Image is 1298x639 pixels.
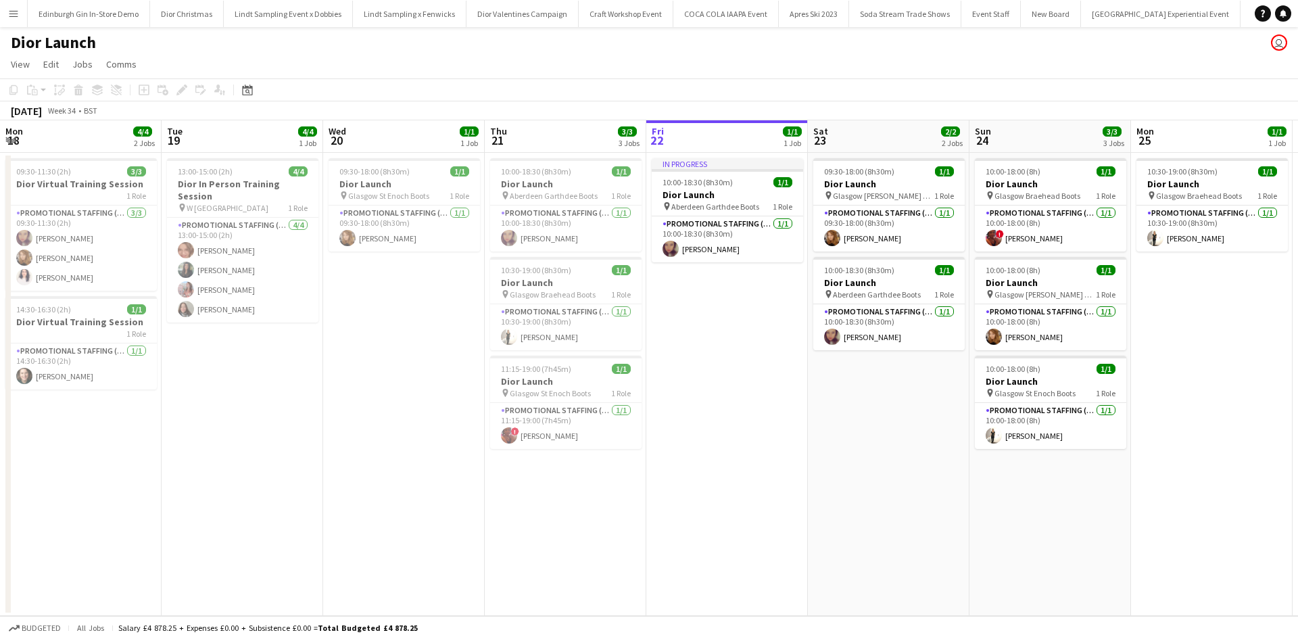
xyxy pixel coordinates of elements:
span: 1 Role [934,289,954,300]
h3: Dior Launch [813,277,965,289]
span: 09:30-18:00 (8h30m) [824,166,894,176]
app-card-role: Promotional Staffing (Sales Staff)1/110:00-18:30 (8h30m)[PERSON_NAME] [813,304,965,350]
div: 10:30-19:00 (8h30m)1/1Dior Launch Glasgow Braehead Boots1 RolePromotional Staffing (Sales Staff)1... [490,257,642,350]
app-card-role: Promotional Staffing (Sales Staff)1/110:30-19:00 (8h30m)[PERSON_NAME] [1136,206,1288,252]
span: 1/1 [460,126,479,137]
span: 1/1 [1097,364,1115,374]
span: ! [511,427,519,435]
app-job-card: 14:30-16:30 (2h)1/1Dior Virtual Training Session1 RolePromotional Staffing (Brand Ambassadors)1/1... [5,296,157,389]
span: 4/4 [298,126,317,137]
span: Total Budgeted £4 878.25 [318,623,418,633]
h3: Dior Launch [490,277,642,289]
span: 1/1 [1268,126,1287,137]
span: 10:00-18:00 (8h) [986,364,1040,374]
span: 19 [165,133,183,148]
div: BST [84,105,97,116]
button: COCA COLA IAAPA Event [673,1,779,27]
button: Craft Workshop Event [579,1,673,27]
app-card-role: Promotional Staffing (Sales Staff)1/110:00-18:30 (8h30m)[PERSON_NAME] [490,206,642,252]
h3: Dior Virtual Training Session [5,178,157,190]
span: 20 [327,133,346,148]
span: W [GEOGRAPHIC_DATA] [187,203,268,213]
span: 3/3 [1103,126,1122,137]
span: 21 [488,133,507,148]
app-job-card: 09:30-18:00 (8h30m)1/1Dior Launch Glasgow St Enoch Boots1 RolePromotional Staffing (Sales Staff)1... [329,158,480,252]
span: 1/1 [127,304,146,314]
span: 1 Role [773,202,792,212]
div: 1 Job [784,138,801,148]
app-user-avatar: Joanne Milne [1271,34,1287,51]
app-job-card: 13:00-15:00 (2h)4/4Dior In Person Training Session W [GEOGRAPHIC_DATA]1 RolePromotional Staffing ... [167,158,318,323]
span: 1 Role [611,191,631,201]
span: Glasgow St Enoch Boots [994,388,1076,398]
span: Sat [813,125,828,137]
div: 3 Jobs [619,138,640,148]
span: 3/3 [618,126,637,137]
h3: Dior Launch [813,178,965,190]
span: Mon [1136,125,1154,137]
h3: Dior Launch [975,178,1126,190]
app-job-card: 09:30-18:00 (8h30m)1/1Dior Launch Glasgow [PERSON_NAME] Galleries Boots1 RolePromotional Staffing... [813,158,965,252]
app-job-card: 10:00-18:30 (8h30m)1/1Dior Launch Aberdeen Garthdee Boots1 RolePromotional Staffing (Sales Staff)... [813,257,965,350]
span: 1 Role [1096,289,1115,300]
button: Edinburgh Gin In-Store Demo [28,1,150,27]
button: Lindt Sampling Event x Dobbies [224,1,353,27]
app-job-card: 10:00-18:00 (8h)1/1Dior Launch Glasgow Braehead Boots1 RolePromotional Staffing (Sales Staff)1/11... [975,158,1126,252]
app-card-role: Promotional Staffing (Sales Staff)1/109:30-18:00 (8h30m)[PERSON_NAME] [813,206,965,252]
span: 23 [811,133,828,148]
span: 10:00-18:00 (8h) [986,166,1040,176]
span: Edit [43,58,59,70]
span: Sun [975,125,991,137]
span: 10:30-19:00 (8h30m) [501,265,571,275]
h1: Dior Launch [11,32,96,53]
span: Glasgow St Enoch Boots [348,191,429,201]
span: Glasgow [PERSON_NAME] Galleries Boots [833,191,934,201]
span: 22 [650,133,664,148]
div: [DATE] [11,104,42,118]
span: Jobs [72,58,93,70]
div: 1 Job [299,138,316,148]
a: Edit [38,55,64,73]
h3: Dior Launch [490,375,642,387]
span: Budgeted [22,623,61,633]
div: 11:15-19:00 (7h45m)1/1Dior Launch Glasgow St Enoch Boots1 RolePromotional Staffing (Sales Staff)1... [490,356,642,449]
h3: Dior Launch [329,178,480,190]
h3: Dior Launch [1136,178,1288,190]
div: 10:00-18:00 (8h)1/1Dior Launch Glasgow St Enoch Boots1 RolePromotional Staffing (Sales Staff)1/11... [975,356,1126,449]
span: 1/1 [1097,166,1115,176]
span: 1/1 [935,265,954,275]
span: Wed [329,125,346,137]
span: Week 34 [45,105,78,116]
span: 1/1 [783,126,802,137]
span: 1 Role [611,289,631,300]
a: Comms [101,55,142,73]
button: Soda Stream Trade Shows [849,1,961,27]
div: 09:30-11:30 (2h)3/3Dior Virtual Training Session1 RolePromotional Staffing (Brand Ambassadors)3/3... [5,158,157,291]
span: All jobs [74,623,107,633]
span: 10:00-18:30 (8h30m) [501,166,571,176]
span: 1 Role [450,191,469,201]
div: Salary £4 878.25 + Expenses £0.00 + Subsistence £0.00 = [118,623,418,633]
app-job-card: 10:00-18:30 (8h30m)1/1Dior Launch Aberdeen Garthdee Boots1 RolePromotional Staffing (Sales Staff)... [490,158,642,252]
div: 1 Job [460,138,478,148]
button: Lindt Sampling x Fenwicks [353,1,466,27]
button: New Board [1021,1,1081,27]
span: Aberdeen Garthdee Boots [833,289,921,300]
span: 09:30-11:30 (2h) [16,166,71,176]
app-card-role: Promotional Staffing (Sales Staff)1/109:30-18:00 (8h30m)[PERSON_NAME] [329,206,480,252]
span: 24 [973,133,991,148]
app-card-role: Promotional Staffing (Sales Staff)1/111:15-19:00 (7h45m)![PERSON_NAME] [490,403,642,449]
span: Fri [652,125,664,137]
div: In progress [652,158,803,169]
span: View [11,58,30,70]
span: 10:00-18:30 (8h30m) [824,265,894,275]
app-card-role: Promotional Staffing (Sales Staff)1/110:30-19:00 (8h30m)[PERSON_NAME] [490,304,642,350]
span: 1 Role [1096,191,1115,201]
span: Glasgow Braehead Boots [510,289,596,300]
button: Event Staff [961,1,1021,27]
span: 1 Role [611,388,631,398]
